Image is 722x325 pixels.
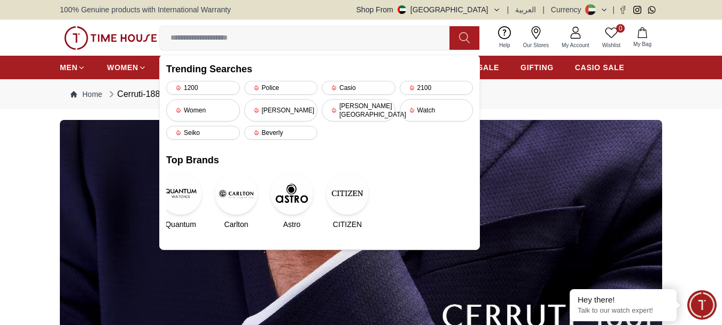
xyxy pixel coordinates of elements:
[283,219,301,230] span: Astro
[400,99,473,122] div: Watch
[400,81,473,95] div: 2100
[166,99,240,122] div: Women
[633,6,641,14] a: Instagram
[60,58,86,77] a: MEN
[71,89,102,100] a: Home
[356,4,501,15] button: Shop From[GEOGRAPHIC_DATA]
[326,172,369,215] img: CITIZEN
[575,58,625,77] a: CASIO SALE
[166,126,240,140] div: Seiko
[616,24,625,33] span: 0
[619,6,627,14] a: Facebook
[159,172,202,215] img: Quantum
[244,99,318,122] div: [PERSON_NAME]
[107,58,146,77] a: WOMEN
[166,81,240,95] div: 1200
[575,62,625,73] span: CASIO SALE
[244,81,318,95] div: Police
[598,41,625,49] span: Wishlist
[648,6,656,14] a: Whatsapp
[166,153,473,168] h2: Top Brands
[64,26,157,50] img: ...
[519,41,553,49] span: Our Stores
[612,4,615,15] span: |
[277,172,306,230] a: AstroAstro
[687,290,717,320] div: Chat Widget
[106,88,165,101] div: Cerruti-1881
[165,219,196,230] span: Quantum
[270,172,313,215] img: Astro
[398,5,406,14] img: United Arab Emirates
[222,172,251,230] a: CarltonCarlton
[60,4,231,15] span: 100% Genuine products with International Warranty
[542,4,545,15] span: |
[107,62,138,73] span: WOMEN
[166,172,195,230] a: QuantumQuantum
[322,81,395,95] div: Casio
[521,62,554,73] span: GIFTING
[166,62,473,77] h2: Trending Searches
[557,41,594,49] span: My Account
[215,172,258,215] img: Carlton
[478,58,499,77] a: SALE
[551,4,586,15] div: Currency
[578,306,669,315] p: Talk to our watch expert!
[629,40,656,48] span: My Bag
[322,99,395,122] div: [PERSON_NAME][GEOGRAPHIC_DATA]
[478,62,499,73] span: SALE
[596,24,627,51] a: 0Wishlist
[578,294,669,305] div: Hey there!
[244,126,318,140] div: Beverly
[333,172,362,230] a: CITIZENCITIZEN
[495,41,515,49] span: Help
[60,62,77,73] span: MEN
[515,4,536,15] button: العربية
[60,79,662,109] nav: Breadcrumb
[517,24,555,51] a: Our Stores
[507,4,509,15] span: |
[627,25,658,50] button: My Bag
[521,58,554,77] a: GIFTING
[493,24,517,51] a: Help
[224,219,248,230] span: Carlton
[333,219,362,230] span: CITIZEN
